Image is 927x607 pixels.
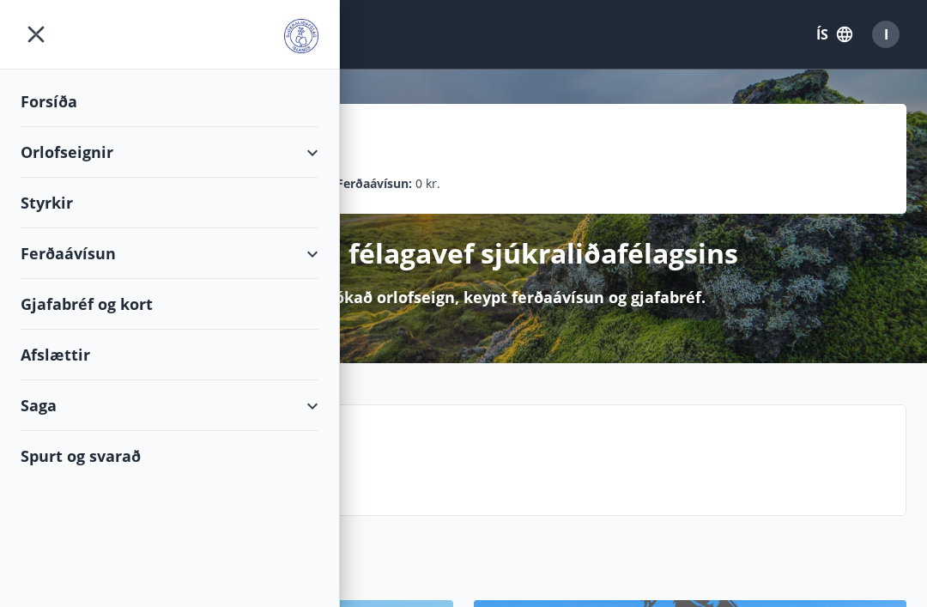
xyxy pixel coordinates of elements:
span: 0 kr. [415,174,440,193]
div: Orlofseignir [21,127,318,178]
div: Forsíða [21,76,318,127]
p: Hér getur þú bókað orlofseign, keypt ferðaávísun og gjafabréf. [222,286,706,308]
button: I [865,14,906,55]
div: Ferðaávísun [21,228,318,279]
span: I [884,25,888,44]
button: menu [21,19,51,50]
div: Gjafabréf og kort [21,279,318,330]
div: Spurt og svarað [21,431,318,481]
p: Velkomin á félagavef sjúkraliðafélagsins [190,234,738,272]
p: Ferðaávísun : [336,174,412,193]
div: Styrkir [21,178,318,228]
img: union_logo [284,19,318,53]
p: Spurt og svarað [147,448,892,477]
div: Saga [21,380,318,431]
button: ÍS [807,19,862,50]
div: Afslættir [21,330,318,380]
